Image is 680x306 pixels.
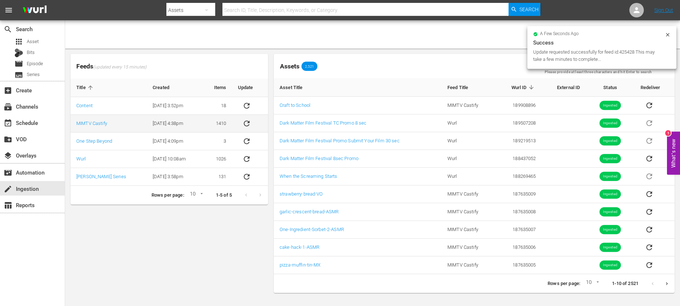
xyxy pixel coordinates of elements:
[76,103,93,108] a: Content
[280,156,358,161] a: Dark Matter Film Festival 8sec Promo
[519,3,539,16] span: Search
[280,209,339,214] a: garlic-crescent-bread-ASMR
[4,25,12,34] span: Search
[232,79,268,97] th: Update
[71,60,268,72] span: Feeds
[203,97,232,115] td: 18
[280,84,312,91] span: Asset Title
[76,174,126,179] a: [PERSON_NAME] Series
[600,245,621,250] span: Ingested
[600,121,621,126] span: Ingested
[280,262,321,268] a: pizza-muffin-tin-MX
[496,203,542,221] td: 187635008
[71,79,268,186] table: sticky table
[548,280,580,287] p: Rows per page:
[14,71,23,79] span: Series
[442,221,496,239] td: MIMTV Castify
[203,168,232,186] td: 131
[600,192,621,197] span: Ingested
[203,115,232,133] td: 1410
[600,263,621,268] span: Ingested
[147,168,203,186] td: [DATE] 3:58pm
[600,227,621,232] span: Ingested
[442,97,496,114] td: MIMTV Castify
[4,201,12,210] span: Reports
[76,138,112,144] a: One Step Beyond
[153,84,179,91] span: Created
[76,121,107,126] a: MIMTV Castify
[147,133,203,150] td: [DATE] 4:09pm
[496,132,542,150] td: 189219513
[442,203,496,221] td: MIMTV Castify
[586,78,634,97] th: Status
[667,131,680,175] button: Open Feedback Widget
[545,69,675,75] p: Please provide at least three characters and hit Enter to search
[542,78,586,97] th: External ID
[442,239,496,256] td: MIMTV Castify
[76,156,86,162] a: Wurl
[533,38,671,47] div: Success
[27,38,39,45] span: Asset
[496,185,542,203] td: 187635009
[496,97,542,114] td: 189908896
[641,120,658,125] span: Asset is in future lineups. Remove all episodes that contain this asset before redelivering
[147,150,203,168] td: [DATE] 10:08am
[442,150,496,168] td: Wurl
[27,60,43,67] span: Episode
[203,133,232,150] td: 3
[511,84,536,91] span: Wurl ID
[496,256,542,274] td: 187635005
[496,114,542,132] td: 189507208
[216,192,232,199] p: 1-5 of 5
[280,63,299,70] span: Assets
[14,49,23,57] div: Bits
[665,130,671,136] div: 1
[280,102,310,108] a: Craft to School
[280,191,323,197] a: strawberry-bread-VO
[600,174,621,179] span: Ingested
[442,185,496,203] td: MIMTV Castify
[4,102,12,111] span: Channels
[4,185,12,193] span: Ingestion
[4,151,12,160] span: Overlays
[600,103,621,108] span: Ingested
[14,59,23,68] span: Episode
[540,31,579,37] span: a few seconds ago
[203,79,232,97] th: Items
[280,227,344,232] a: One-Ingredient-Sorbet-2-ASMR
[496,239,542,256] td: 187635006
[641,138,658,143] span: Asset is in future lineups. Remove all episodes that contain this asset before redelivering
[27,49,35,56] span: Bits
[280,120,367,126] a: Dark Matter Film Festival TC Promo 8 sec
[302,64,318,68] span: 2,521
[152,192,184,199] p: Rows per page:
[17,2,52,19] img: ans4CAIJ8jUAAAAAAAAAAAAAAAAAAAAAAAAgQb4GAAAAAAAAAAAAAAAAAAAAAAAAJMjXAAAAAAAAAAAAAAAAAAAAAAAAgAT5G...
[533,49,663,63] div: Update requested successfully for feed id:425428 This may take a few minutes to complete...
[635,78,675,97] th: Redeliver
[4,135,12,144] span: VOD
[583,278,600,289] div: 10
[442,256,496,274] td: MIMTV Castify
[4,119,12,127] span: Schedule
[442,168,496,185] td: Wurl
[641,173,658,179] span: Asset is in future lineups. Remove all episodes that contain this asset before redelivering
[442,114,496,132] td: Wurl
[14,37,23,46] span: Asset
[496,150,542,168] td: 188437052
[274,78,675,274] table: sticky table
[27,71,40,78] span: Series
[442,78,496,97] th: Feed Title
[280,244,319,250] a: cake-hack-1-ASMR
[76,84,95,91] span: Title
[147,115,203,133] td: [DATE] 4:38pm
[654,7,673,13] a: Sign Out
[4,168,12,177] span: Automation
[600,156,621,162] span: Ingested
[660,277,674,291] button: Next page
[509,3,540,16] button: Search
[280,138,400,143] a: Dark Matter Film Festival Promo Submit Your Film 30 sec
[280,173,337,179] a: When the Screaming Starts
[93,64,146,70] span: (updated every 15 minutes)
[147,97,203,115] td: [DATE] 3:52pm
[496,168,542,185] td: 188269465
